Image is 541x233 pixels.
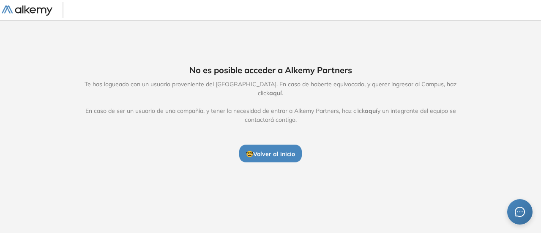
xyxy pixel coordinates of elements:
span: message [515,207,525,217]
span: aquí [365,107,377,115]
span: Te has logueado con un usuario proveniente del [GEOGRAPHIC_DATA]. En caso de haberte equivocado, ... [76,80,465,124]
img: Logo [2,5,52,16]
span: 🤓 Volver al inicio [246,150,295,158]
button: 🤓Volver al inicio [239,145,302,162]
span: aquí [269,89,282,97]
span: No es posible acceder a Alkemy Partners [189,64,352,77]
